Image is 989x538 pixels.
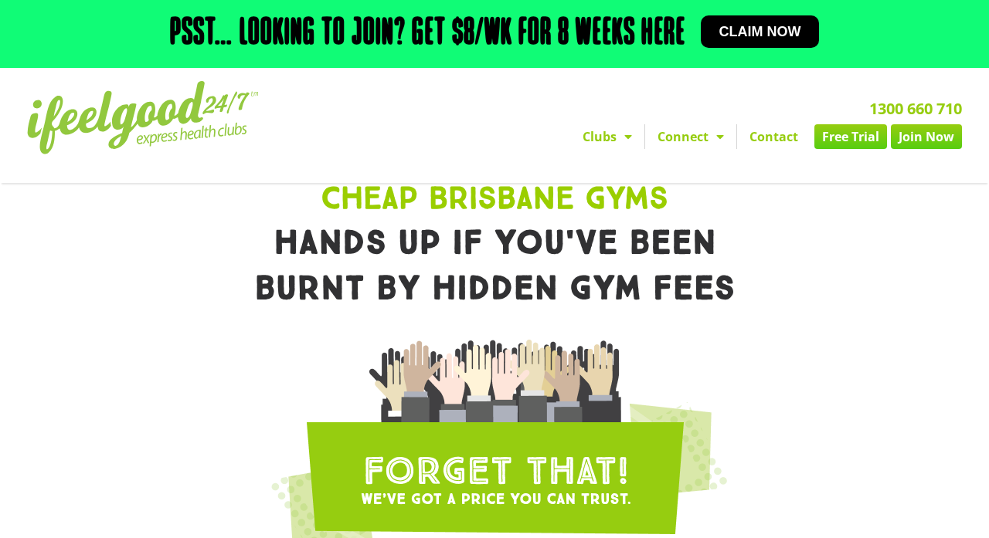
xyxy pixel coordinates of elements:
a: Claim now [701,15,820,48]
h1: Cheap Brisbane Gyms [54,183,935,214]
a: Join Now [891,124,962,149]
a: Contact [737,124,811,149]
img: hands-up [257,229,733,300]
nav: Menu [360,124,963,149]
a: Clubs [570,124,644,149]
span: Claim now [719,25,801,39]
a: Free Trial [814,124,887,149]
a: 1300 660 710 [869,98,962,119]
a: Connect [645,124,736,149]
h2: Psst… Looking to join? Get $8/wk for 8 weeks here [170,15,685,52]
